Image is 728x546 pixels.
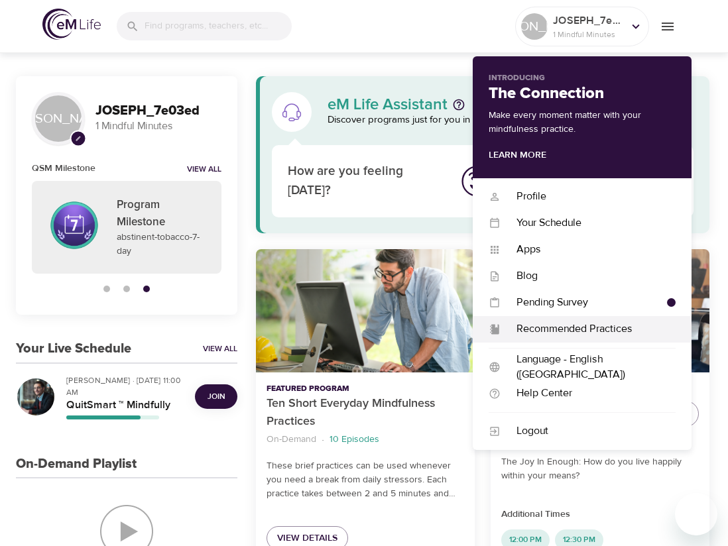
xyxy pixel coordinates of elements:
[501,455,699,483] p: The Joy In Enough: How do you live happily within your means?
[501,508,699,521] p: Additional Times
[553,28,623,40] p: 1 Mindful Minutes
[288,162,441,200] p: How are you feeling [DATE]?
[501,321,676,337] div: Recommended Practices
[267,383,464,395] p: Featured Program
[501,352,676,382] div: Language - English ([GEOGRAPHIC_DATA])
[195,384,237,409] button: Join
[649,8,686,44] button: menu
[203,343,237,355] a: View All
[117,197,206,231] p: Program Milestone
[328,97,448,113] p: eM Life Assistant
[208,390,225,404] span: Join
[95,103,221,119] h3: JOSEPH_7e03ed
[267,459,464,501] p: These brief practices can be used whenever you need a break from daily stressors. Each practice t...
[459,163,495,199] img: great
[281,101,302,123] img: eM Life Assistant
[145,12,292,40] input: Find programs, teachers, etc...
[501,189,676,204] div: Profile
[521,13,548,40] div: [PERSON_NAME]
[489,109,676,136] p: Make every moment matter with your mindfulness practice.
[328,113,694,128] p: Discover programs just for you in two steps
[95,119,221,134] p: 1 Mindful Minutes
[16,341,131,356] h3: Your Live Schedule
[501,268,676,284] div: Blog
[501,295,667,310] div: Pending Survey
[267,431,464,449] nav: breadcrumb
[501,242,676,257] div: Apps
[501,215,676,231] div: Your Schedule
[267,395,464,431] p: Ten Short Everyday Mindfulness Practices
[187,164,221,176] a: View all notifications
[501,534,550,545] span: 12:00 PM
[501,386,676,401] div: Help Center
[42,9,101,40] img: logo
[66,398,184,412] h5: QuitSmart ™ Mindfully
[256,249,475,372] button: Ten Short Everyday Mindfulness Practices
[501,423,676,439] div: Logout
[322,431,324,449] li: ·
[330,433,379,447] p: 10 Episodes
[267,433,316,447] p: On-Demand
[553,13,623,28] p: JOSEPH_7e03ed
[32,161,95,176] h6: QSM Milestone
[66,374,184,398] p: [PERSON_NAME] · [DATE] 11:00 AM
[489,84,676,103] h2: The Connection
[32,92,85,145] div: [PERSON_NAME]
[16,457,137,472] h3: On-Demand Playlist
[48,199,101,252] img: 7_Days_Quit.png
[555,534,603,545] span: 12:30 PM
[489,72,676,84] p: Introducing
[117,231,206,258] p: abstinent-tobacco-7-day
[457,161,497,201] button: I'm feeling great
[489,149,546,161] a: Learn More
[675,493,717,535] iframe: Button to launch messaging window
